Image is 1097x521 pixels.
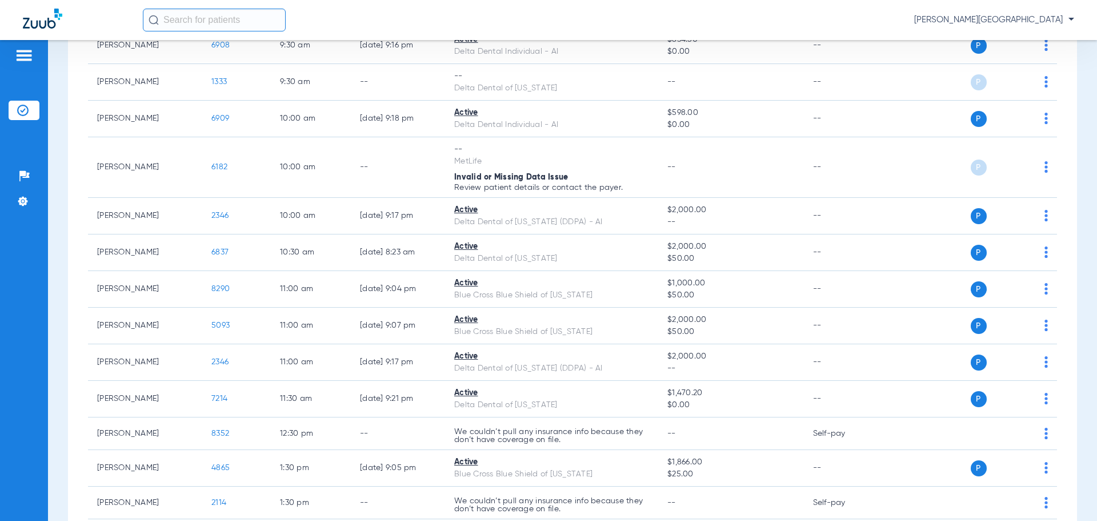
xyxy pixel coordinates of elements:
[454,253,649,265] div: Delta Dental of [US_STATE]
[454,387,649,399] div: Active
[211,499,226,507] span: 2114
[454,156,649,168] div: MetLife
[143,9,286,31] input: Search for patients
[211,114,229,122] span: 6909
[1044,161,1048,173] img: group-dot-blue.svg
[351,344,445,381] td: [DATE] 9:17 PM
[271,417,351,450] td: 12:30 PM
[88,381,202,417] td: [PERSON_NAME]
[1044,246,1048,258] img: group-dot-blue.svg
[667,429,676,438] span: --
[804,417,881,450] td: Self-pay
[271,198,351,234] td: 10:00 AM
[667,216,794,228] span: --
[1044,283,1048,295] img: group-dot-blue.svg
[454,82,649,94] div: Delta Dental of [US_STATE]
[971,111,987,127] span: P
[1044,356,1048,368] img: group-dot-blue.svg
[454,119,649,131] div: Delta Dental Individual - AI
[454,468,649,480] div: Blue Cross Blue Shield of [US_STATE]
[667,78,676,86] span: --
[454,497,649,513] p: We couldn’t pull any insurance info because they don’t have coverage on file.
[804,450,881,487] td: --
[351,64,445,101] td: --
[667,46,794,58] span: $0.00
[804,271,881,308] td: --
[351,27,445,64] td: [DATE] 9:16 PM
[1044,39,1048,51] img: group-dot-blue.svg
[211,358,229,366] span: 2346
[211,212,229,220] span: 2346
[667,163,676,171] span: --
[271,308,351,344] td: 11:00 AM
[667,289,794,301] span: $50.00
[971,160,987,176] span: P
[271,27,351,64] td: 9:30 AM
[667,241,794,253] span: $2,000.00
[454,70,649,82] div: --
[454,144,649,156] div: --
[88,271,202,308] td: [PERSON_NAME]
[454,326,649,338] div: Blue Cross Blue Shield of [US_STATE]
[271,137,351,198] td: 10:00 AM
[804,381,881,417] td: --
[211,163,227,171] span: 6182
[88,487,202,519] td: [PERSON_NAME]
[1044,210,1048,221] img: group-dot-blue.svg
[454,456,649,468] div: Active
[271,64,351,101] td: 9:30 AM
[454,277,649,289] div: Active
[351,137,445,198] td: --
[454,428,649,444] p: We couldn’t pull any insurance info because they don’t have coverage on file.
[271,381,351,417] td: 11:30 AM
[667,387,794,399] span: $1,470.20
[88,344,202,381] td: [PERSON_NAME]
[667,499,676,507] span: --
[88,198,202,234] td: [PERSON_NAME]
[971,355,987,371] span: P
[88,64,202,101] td: [PERSON_NAME]
[351,101,445,137] td: [DATE] 9:18 PM
[211,248,229,256] span: 6837
[971,281,987,297] span: P
[351,271,445,308] td: [DATE] 9:04 PM
[211,395,227,403] span: 7214
[971,74,987,90] span: P
[271,450,351,487] td: 1:30 PM
[454,241,649,253] div: Active
[1044,497,1048,508] img: group-dot-blue.svg
[23,9,62,29] img: Zuub Logo
[351,450,445,487] td: [DATE] 9:05 PM
[351,381,445,417] td: [DATE] 9:21 PM
[271,271,351,308] td: 11:00 AM
[667,456,794,468] span: $1,866.00
[271,101,351,137] td: 10:00 AM
[211,429,229,438] span: 8352
[351,198,445,234] td: [DATE] 9:17 PM
[211,41,230,49] span: 6908
[1044,76,1048,88] img: group-dot-blue.svg
[454,216,649,228] div: Delta Dental of [US_STATE] (DDPA) - AI
[351,308,445,344] td: [DATE] 9:07 PM
[149,15,159,25] img: Search Icon
[271,487,351,519] td: 1:30 PM
[667,326,794,338] span: $50.00
[454,314,649,326] div: Active
[351,487,445,519] td: --
[667,468,794,480] span: $25.00
[667,351,794,363] span: $2,000.00
[971,391,987,407] span: P
[271,344,351,381] td: 11:00 AM
[454,204,649,216] div: Active
[211,78,227,86] span: 1333
[804,344,881,381] td: --
[804,101,881,137] td: --
[454,107,649,119] div: Active
[88,27,202,64] td: [PERSON_NAME]
[667,314,794,326] span: $2,000.00
[454,363,649,375] div: Delta Dental of [US_STATE] (DDPA) - AI
[88,308,202,344] td: [PERSON_NAME]
[667,363,794,375] span: --
[1044,428,1048,439] img: group-dot-blue.svg
[804,487,881,519] td: Self-pay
